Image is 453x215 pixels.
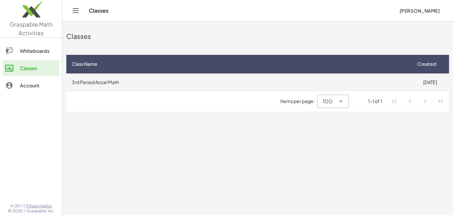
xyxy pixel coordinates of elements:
[10,21,53,37] span: Graspable Math Activities
[368,98,382,105] div: 1-1 of 1
[72,60,97,67] span: Class Name
[26,203,54,209] a: Privacy policy
[26,208,54,214] span: Graspable, Inc.
[387,94,448,109] nav: Pagination Navigation
[10,203,22,209] span: v1.30.1
[66,32,449,41] div: Classes
[66,73,411,91] td: 3rd Period Accel Math
[8,208,22,214] span: © 2025
[3,60,59,76] a: Classes
[399,8,440,14] span: [PERSON_NAME]
[411,73,449,91] td: [DATE]
[70,5,81,16] button: Toggle navigation
[20,81,57,89] div: Account
[394,5,445,17] button: [PERSON_NAME]
[3,43,59,59] a: Whiteboards
[24,203,25,209] span: |
[20,47,57,55] div: Whiteboards
[280,98,317,105] span: Items per page:
[24,208,25,214] span: |
[20,64,57,72] div: Classes
[323,97,333,105] span: 100
[3,77,59,93] a: Account
[417,60,436,67] span: Created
